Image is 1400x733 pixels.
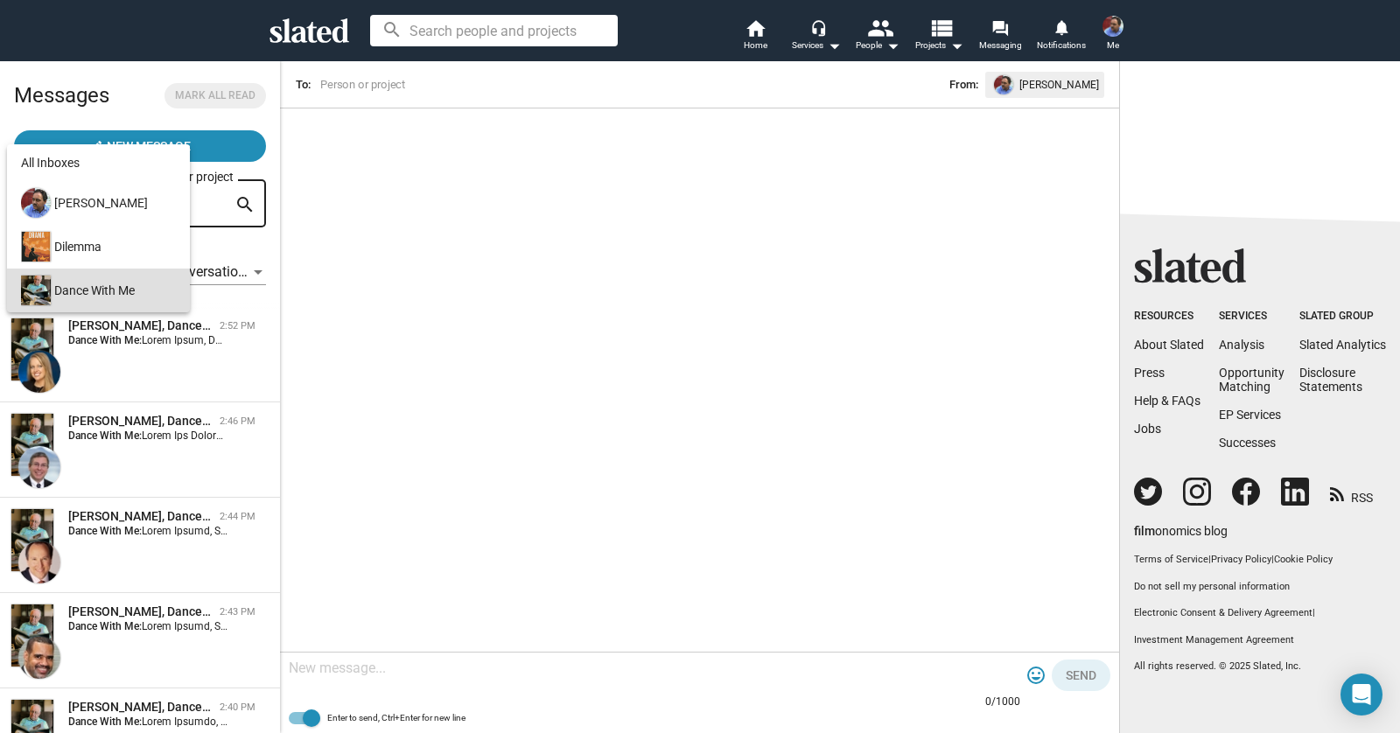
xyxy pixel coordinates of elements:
div: Dance With Me [17,269,176,312]
img: Dance With Me [21,276,51,305]
div: All Inboxes [21,144,176,181]
div: Dilemma [17,225,176,269]
div: [PERSON_NAME] [17,181,176,225]
img: Dilemma [21,232,51,262]
img: Robert DiGregorio Jr [21,188,51,218]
